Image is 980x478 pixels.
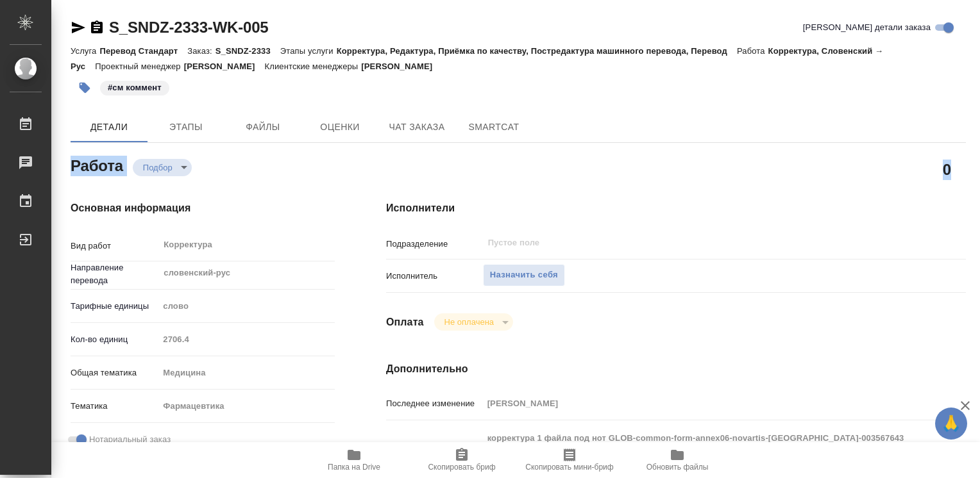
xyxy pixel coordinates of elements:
span: 🙏 [940,410,962,437]
button: Скопировать ссылку [89,20,105,35]
span: Папка на Drive [328,463,380,472]
h4: Исполнители [386,201,966,216]
button: 🙏 [935,408,967,440]
p: Тематика [71,400,158,413]
span: Файлы [232,119,294,135]
p: Подразделение [386,238,483,251]
div: слово [158,295,335,317]
h4: Оплата [386,315,424,330]
div: Медицина [158,362,335,384]
div: Фармацевтика [158,395,335,417]
p: Кол-во единиц [71,333,158,346]
p: Вид работ [71,240,158,252]
p: Направление перевода [71,261,158,287]
h4: Дополнительно [386,361,966,377]
span: Детали [78,119,140,135]
button: Не оплачена [441,317,498,327]
span: Обновить файлы [646,463,709,472]
button: Папка на Drive [300,442,408,478]
button: Скопировать ссылку для ЯМессенджера [71,20,86,35]
p: Услуга [71,46,99,56]
button: Добавить тэг [71,74,99,102]
div: Подбор [133,159,192,176]
p: Исполнитель [386,270,483,283]
button: Подбор [139,162,176,173]
button: Скопировать мини-бриф [516,442,623,478]
h2: 0 [943,158,951,180]
button: Назначить себя [483,264,565,286]
p: Работа [737,46,768,56]
h4: Основная информация [71,201,335,216]
p: Заказ: [187,46,215,56]
span: см коммент [99,81,171,92]
input: Пустое поле [487,235,888,251]
input: Пустое поле [158,330,335,349]
p: Общая тематика [71,367,158,379]
p: S_SNDZ-2333 [215,46,280,56]
button: Скопировать бриф [408,442,516,478]
p: Клиентские менеджеры [265,62,362,71]
input: Пустое поле [483,394,918,413]
button: Обновить файлы [623,442,731,478]
span: Нотариальный заказ [89,433,171,446]
span: [PERSON_NAME] детали заказа [803,21,931,34]
p: Корректура, Редактура, Приёмка по качеству, Постредактура машинного перевода, Перевод [337,46,737,56]
p: Тарифные единицы [71,300,158,313]
span: Чат заказа [386,119,448,135]
span: Этапы [155,119,217,135]
a: S_SNDZ-2333-WK-005 [109,19,268,36]
p: Последнее изменение [386,397,483,410]
div: Подбор [434,313,513,331]
p: [PERSON_NAME] [184,62,265,71]
span: Скопировать бриф [428,463,495,472]
span: SmartCat [463,119,525,135]
span: Скопировать мини-бриф [525,463,613,472]
p: Проектный менеджер [95,62,183,71]
h2: Работа [71,153,123,176]
span: Назначить себя [490,268,558,283]
p: Этапы услуги [280,46,337,56]
p: [PERSON_NAME] [361,62,442,71]
span: Оценки [309,119,371,135]
p: #см коммент [108,81,162,94]
p: Перевод Стандарт [99,46,187,56]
